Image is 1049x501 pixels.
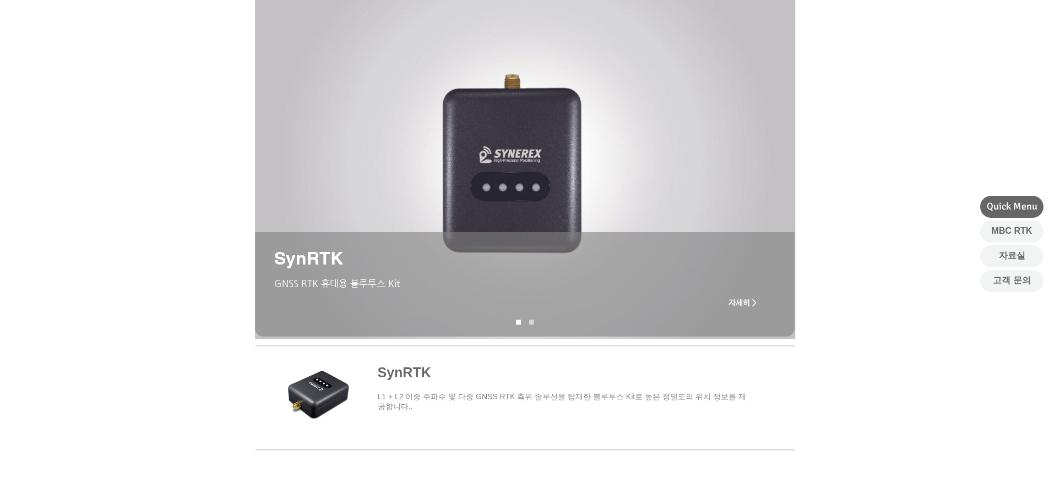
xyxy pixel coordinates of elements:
span: GNSS RTK 휴대용 블루투스 Kit [274,278,400,289]
div: Quick Menu [980,196,1043,218]
span: 자세히 > [729,298,757,307]
a: SynRNK [516,320,521,325]
span: 자료실 [999,250,1025,262]
span: MBC RTK [992,225,1032,237]
a: 자세히 > [721,291,765,313]
span: SynRTK [274,247,343,268]
nav: 슬라이드 [512,320,539,325]
span: Quick Menu [987,200,1037,213]
a: 자료실 [980,245,1043,267]
a: SynRNK [529,320,534,325]
a: 고객 문의 [980,270,1043,292]
span: 고객 문의 [993,274,1030,287]
a: MBC RTK [980,221,1043,243]
iframe: Wix Chat [922,454,1049,501]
